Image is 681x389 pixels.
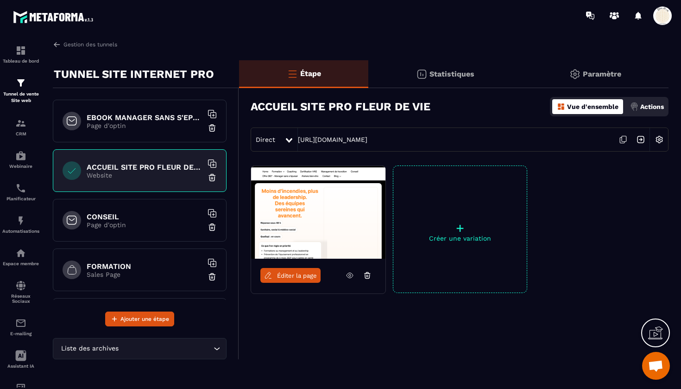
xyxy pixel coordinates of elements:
[13,8,96,26] img: logo
[15,183,26,194] img: scheduler
[2,293,39,304] p: Réseaux Sociaux
[2,91,39,104] p: Tunnel de vente Site web
[2,131,39,136] p: CRM
[251,100,430,113] h3: ACCUEIL SITE PRO FLEUR DE VIE
[2,343,39,376] a: Assistant IA
[300,69,321,78] p: Étape
[15,215,26,226] img: automations
[87,271,202,278] p: Sales Page
[120,314,169,324] span: Ajouter une étape
[2,70,39,111] a: formationformationTunnel de vente Site web
[583,70,621,78] p: Paramètre
[15,45,26,56] img: formation
[208,272,217,281] img: trash
[15,118,26,129] img: formation
[416,69,427,80] img: stats.20deebd0.svg
[393,235,527,242] p: Créer une variation
[251,166,385,259] img: image
[630,102,638,111] img: actions.d6e523a2.png
[87,212,202,221] h6: CONSEIL
[256,136,275,143] span: Direct
[53,40,117,49] a: Gestion des tunnels
[632,131,649,148] img: arrow-next.bcc2205e.svg
[87,163,202,172] h6: ACCUEIL SITE PRO FLEUR DE VIE
[53,40,61,49] img: arrow
[2,331,39,336] p: E-mailing
[59,344,120,354] span: Liste des archives
[557,102,565,111] img: dashboard-orange.40269519.svg
[2,208,39,241] a: automationsautomationsAutomatisations
[287,68,298,79] img: bars-o.4a397970.svg
[15,318,26,329] img: email
[54,65,214,83] p: TUNNEL SITE INTERNET PRO
[208,173,217,182] img: trash
[87,172,202,179] p: Website
[650,131,668,148] img: setting-w.858f3a88.svg
[298,136,367,143] a: [URL][DOMAIN_NAME]
[208,123,217,133] img: trash
[642,352,670,380] div: Ouvrir le chat
[87,113,202,122] h6: EBOOK MANAGER SANS S'EPUISER OFFERT
[2,58,39,64] p: Tableau de bord
[2,273,39,311] a: social-networksocial-networkRéseaux Sociaux
[53,338,227,359] div: Search for option
[87,262,202,271] h6: FORMATION
[2,241,39,273] a: automationsautomationsEspace membre
[2,176,39,208] a: schedulerschedulerPlanificateur
[15,248,26,259] img: automations
[2,311,39,343] a: emailemailE-mailing
[15,150,26,161] img: automations
[277,272,317,279] span: Éditer la page
[429,70,474,78] p: Statistiques
[2,261,39,266] p: Espace membre
[15,77,26,89] img: formation
[208,223,217,232] img: trash
[87,122,202,129] p: Page d'optin
[2,363,39,369] p: Assistant IA
[640,103,664,110] p: Actions
[2,38,39,70] a: formationformationTableau de bord
[105,312,174,326] button: Ajouter une étape
[567,103,618,110] p: Vue d'ensemble
[2,111,39,143] a: formationformationCRM
[2,229,39,234] p: Automatisations
[260,268,321,283] a: Éditer la page
[393,222,527,235] p: +
[2,143,39,176] a: automationsautomationsWebinaire
[2,164,39,169] p: Webinaire
[87,221,202,229] p: Page d'optin
[569,69,580,80] img: setting-gr.5f69749f.svg
[15,280,26,291] img: social-network
[120,344,211,354] input: Search for option
[2,196,39,201] p: Planificateur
